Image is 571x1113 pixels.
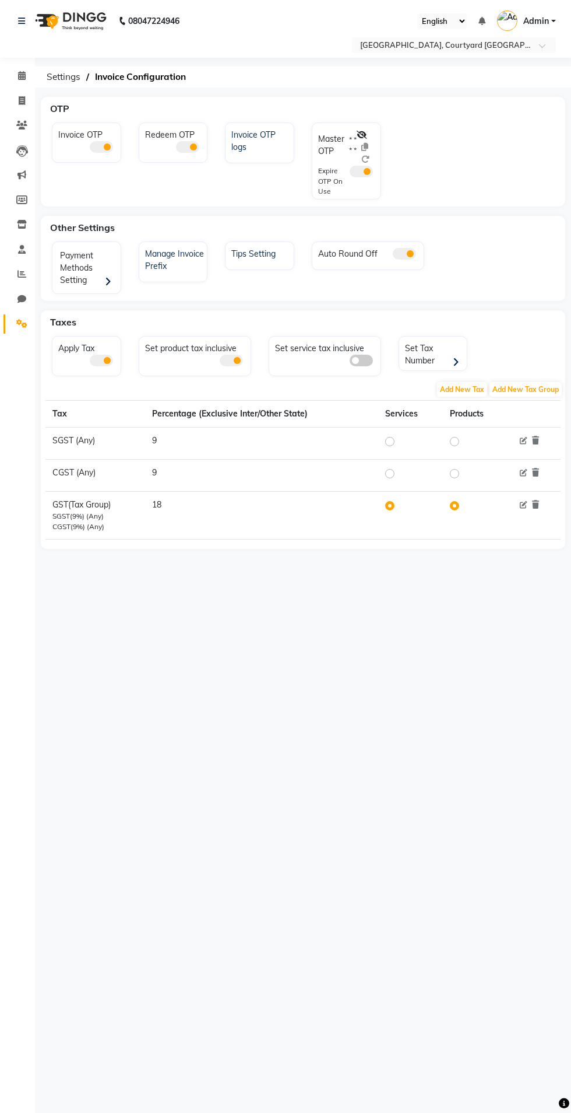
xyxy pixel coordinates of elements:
td: GST [45,491,145,539]
span: Admin [523,15,549,27]
div: SGST(9%) (Any) [52,511,138,521]
div: Expire OTP On Use [318,166,350,197]
a: Add New Tax [436,384,488,394]
td: 9 [145,427,379,459]
a: Tips Setting [225,245,294,260]
td: 9 [145,459,379,491]
div: Auto Round Off [315,245,424,260]
div: Manage Invoice Prefix [142,245,207,272]
img: logo [30,5,110,37]
div: Set service tax inclusive [272,339,380,366]
th: Products [443,400,509,427]
td: CGST (Any) [45,459,145,491]
div: Redeem OTP [142,126,207,153]
div: Invoice OTP [55,126,121,153]
span: Settings [41,66,86,87]
a: Manage Invoice Prefix [139,245,207,272]
div: Payment Methods Setting [55,245,121,293]
img: Admin [497,10,517,31]
td: 18 [145,491,379,539]
div: Set product tax inclusive [142,339,251,366]
div: Apply Tax [55,339,121,366]
div: CGST(9%) (Any) [52,521,138,532]
div: Invoice OTP logs [228,126,294,153]
span: (Tax Group) [68,499,111,510]
label: Master OTP [318,133,344,157]
span: Invoice Configuration [89,66,192,87]
span: Add New Tax Group [489,382,562,397]
div: Tips Setting [228,245,294,260]
a: Invoice OTP logs [225,126,294,153]
b: 08047224946 [128,5,179,37]
td: SGST (Any) [45,427,145,459]
span: Add New Tax [437,382,487,397]
th: Percentage (Exclusive Inter/Other State) [145,400,379,427]
iframe: chat widget [522,1066,559,1101]
div: Set Tax Number [402,339,467,369]
th: Services [378,400,442,427]
a: Add New Tax Group [488,384,563,394]
th: Tax [45,400,145,427]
